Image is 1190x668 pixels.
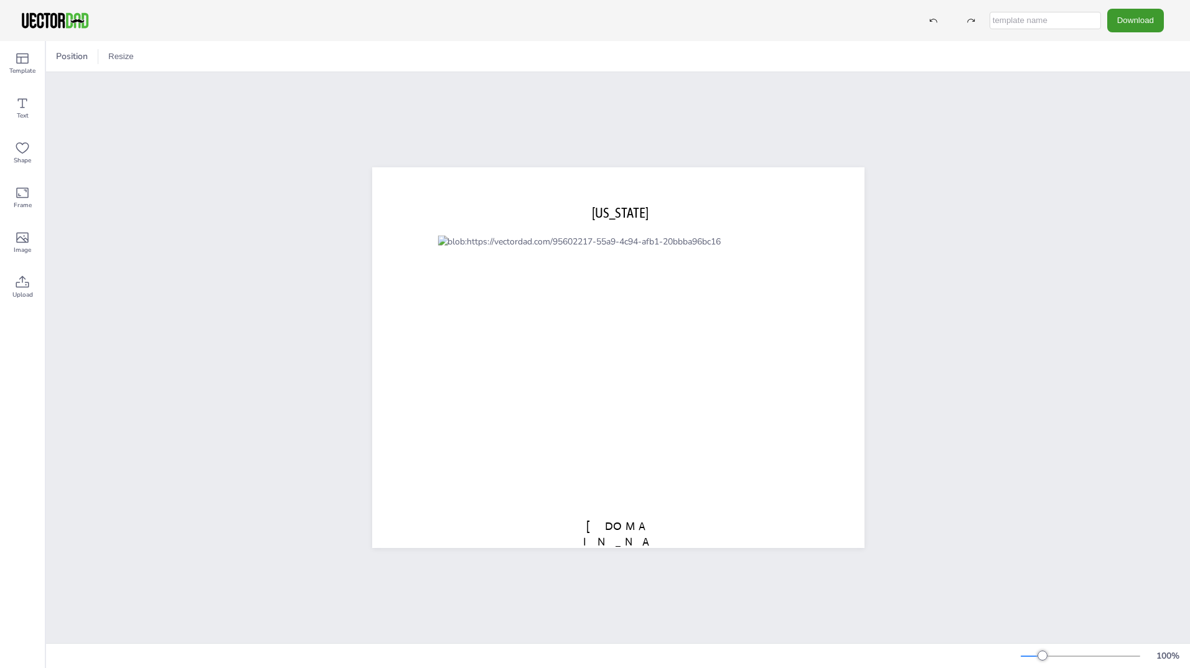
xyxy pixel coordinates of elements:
div: 100 % [1153,650,1183,662]
button: Resize [103,47,139,67]
span: Frame [14,200,32,210]
input: template name [990,12,1101,29]
span: [DOMAIN_NAME] [583,519,653,564]
span: Template [9,66,35,76]
span: Text [17,111,29,121]
span: [US_STATE] [592,205,649,221]
span: Shape [14,155,31,165]
img: VectorDad-1.png [20,11,90,30]
span: Image [14,245,31,255]
span: Position [54,50,90,62]
button: Download [1107,9,1164,32]
span: Upload [12,290,33,300]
